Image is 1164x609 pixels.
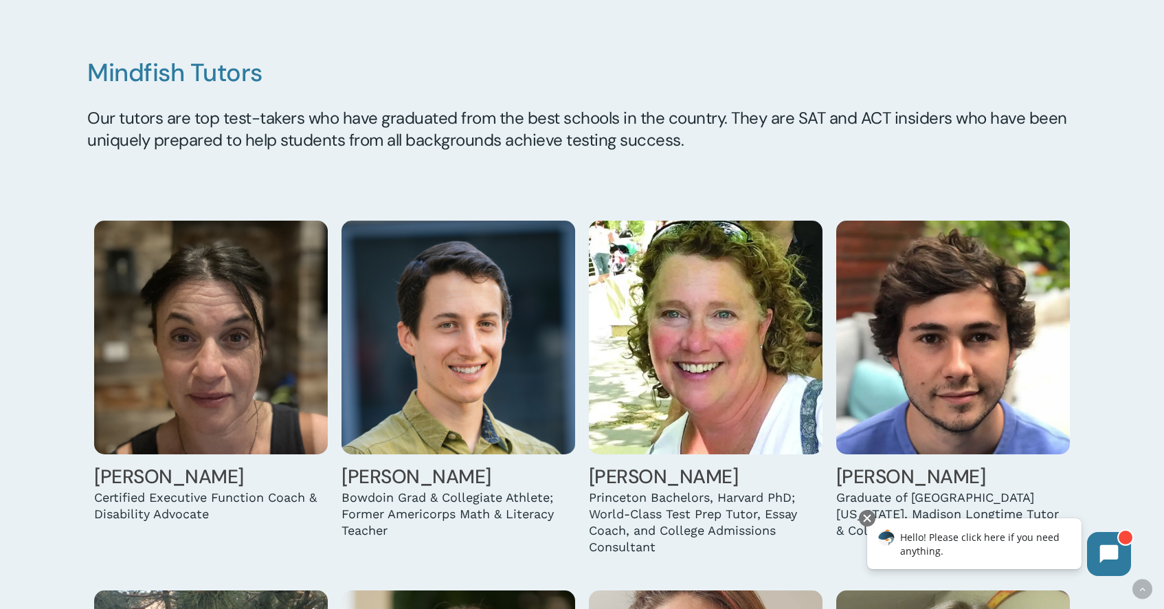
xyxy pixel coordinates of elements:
[94,464,244,489] a: [PERSON_NAME]
[589,221,822,454] img: Susan Bassow
[342,489,575,539] div: Bowdoin Grad & Collegiate Athlete; Former Americorps Math & Literacy Teacher
[342,221,575,454] img: Daniel Bardsley
[87,56,262,89] span: Mindfish Tutors
[836,221,1070,454] img: Augie Bennett
[94,221,328,454] img: Stacey Acquavella
[836,489,1070,539] div: Graduate of [GEOGRAPHIC_DATA][US_STATE], Madison Longtime Tutor & College Essay Coach
[836,464,986,489] a: [PERSON_NAME]
[853,507,1145,590] iframe: Chatbot
[589,464,739,489] a: [PERSON_NAME]
[94,489,328,522] div: Certified Executive Function Coach & Disability Advocate
[342,464,491,489] a: [PERSON_NAME]
[589,489,822,555] div: Princeton Bachelors, Harvard PhD; World-Class Test Prep Tutor, Essay Coach, and College Admission...
[87,107,1076,151] h5: Our tutors are top test-takers who have graduated from the best schools in the country. They are ...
